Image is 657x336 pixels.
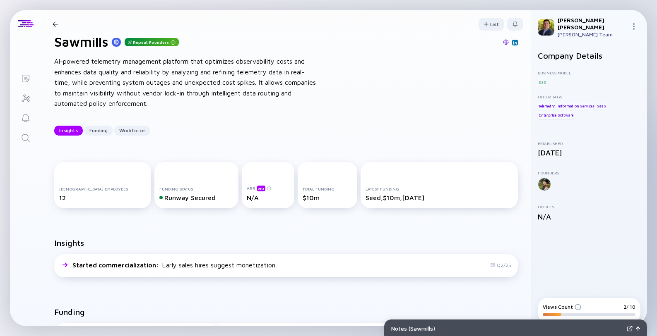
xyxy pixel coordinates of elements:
a: Lists [10,68,41,88]
div: Workforce [114,124,150,137]
img: Sawmills Website [503,39,509,45]
div: Notes ( Sawmills ) [391,325,623,332]
div: Views Count [543,304,581,310]
div: [PERSON_NAME] Team [558,31,627,38]
div: Established [538,141,640,146]
div: Q2/25 [490,262,511,268]
div: Early sales hires suggest monetization. [72,261,277,269]
div: Enterprise Software [538,111,574,119]
img: Sawmills Linkedin Page [513,41,517,45]
div: beta [257,186,265,191]
div: Funding [84,124,113,137]
div: Insights [54,124,83,137]
button: Insights [54,126,83,136]
div: Founders [538,170,640,175]
div: N/A [247,194,289,201]
div: Information Services [557,102,595,110]
div: Offices [538,204,640,209]
div: [PERSON_NAME] [PERSON_NAME] [558,17,627,31]
a: Search [10,127,41,147]
img: Expand Notes [627,326,633,331]
div: ARR [247,185,289,191]
div: [DATE] [538,148,640,157]
button: List [479,18,504,31]
div: 2/ 10 [623,304,635,310]
div: Runway Secured [159,194,234,201]
div: Total Funding [303,186,353,191]
div: Business Model [538,70,640,75]
img: Rafael Profile Picture [538,19,554,36]
button: Funding [84,126,113,136]
h2: Funding [54,307,85,317]
div: Seed, $10m, [DATE] [366,194,513,201]
a: Investor Map [10,88,41,107]
div: AI-powered telemetry management platform that optimizes observability costs and enhances data qua... [54,56,319,109]
div: Telemetry [538,102,556,110]
div: Funding Status [159,186,234,191]
h2: Company Details [538,51,640,60]
h2: Insights [54,238,84,248]
div: N/A [538,212,640,221]
div: SaaS [596,102,606,110]
div: [DEMOGRAPHIC_DATA] Employees [59,186,146,191]
a: Reminders [10,107,41,127]
button: Workforce [114,126,150,136]
img: Menu [631,23,637,30]
div: B2B [538,78,546,86]
img: Open Notes [636,326,640,331]
div: 12 [59,194,146,201]
div: $10m [303,194,353,201]
div: Repeat Founders [125,38,179,46]
span: Started commercialization : [72,261,160,269]
div: Latest Funding [366,186,513,191]
div: Other Tags [538,94,640,99]
h1: Sawmills [54,34,108,50]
